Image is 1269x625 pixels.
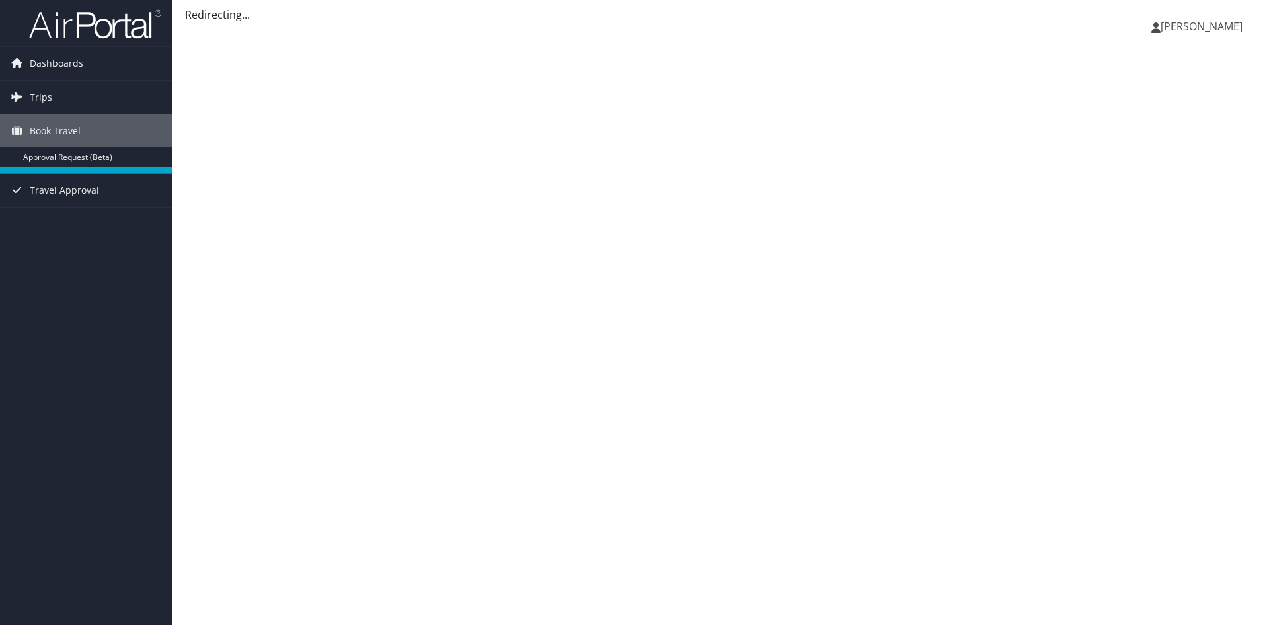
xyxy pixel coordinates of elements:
[1161,19,1243,34] span: [PERSON_NAME]
[30,114,81,147] span: Book Travel
[30,47,83,80] span: Dashboards
[30,174,99,207] span: Travel Approval
[29,9,161,40] img: airportal-logo.png
[185,7,1256,22] div: Redirecting...
[30,81,52,114] span: Trips
[1151,7,1256,46] a: [PERSON_NAME]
